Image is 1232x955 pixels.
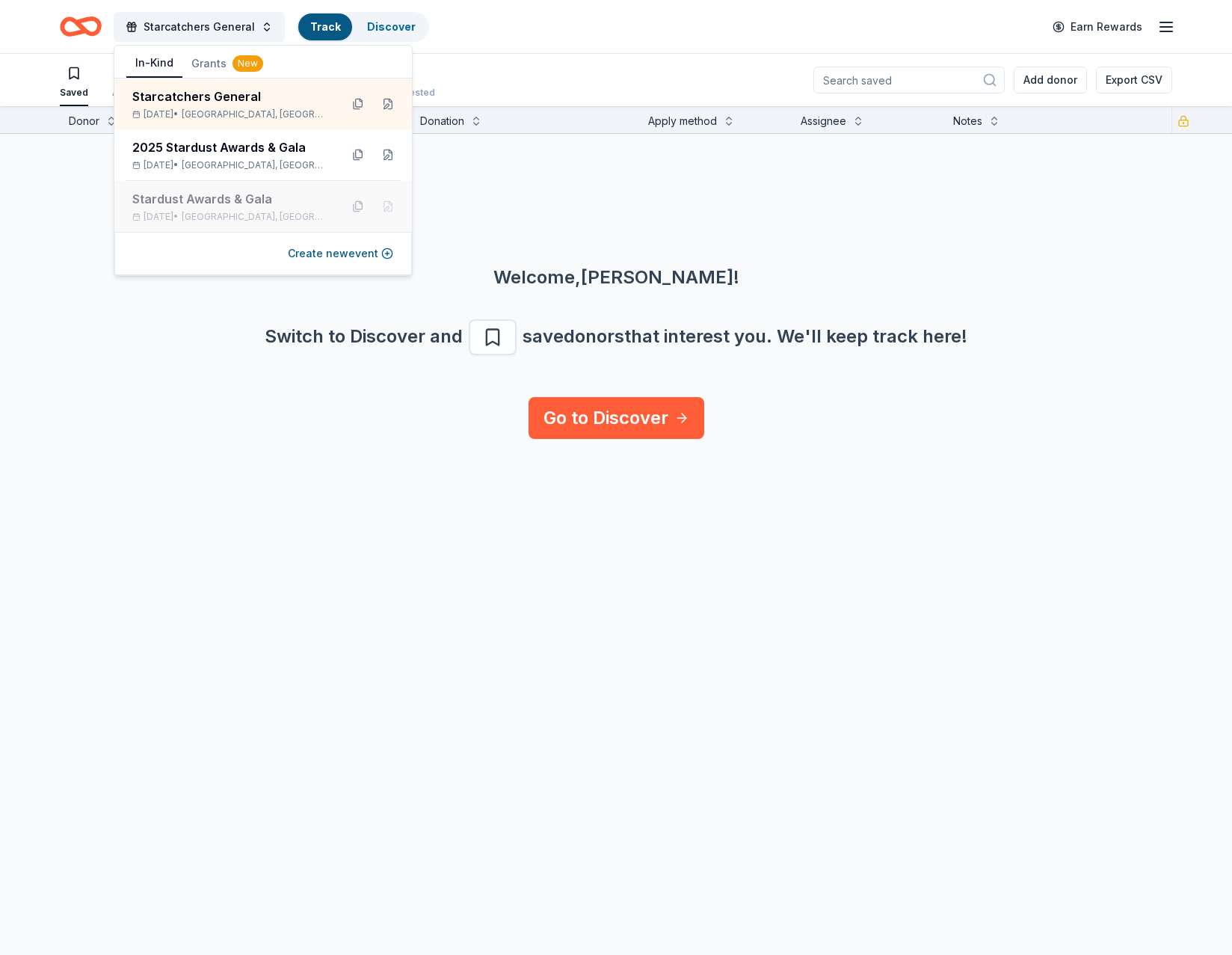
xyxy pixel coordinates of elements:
div: [DATE] • [132,159,328,171]
div: Saved [60,87,88,99]
span: [GEOGRAPHIC_DATA], [GEOGRAPHIC_DATA] [182,211,328,223]
div: Starcatchers General [132,87,328,105]
a: Track [310,20,340,33]
div: Applied [112,87,147,99]
button: Saved [60,60,88,106]
div: Donation [420,112,464,130]
a: Discover [367,20,416,33]
div: Switch to Discover and save donors that interest you. We ' ll keep track here! [36,319,1196,355]
button: Add donor [1014,67,1087,93]
button: Starcatchers General [114,12,285,42]
div: Apply method [648,112,717,130]
div: New [232,55,263,72]
button: In-Kind [126,49,182,78]
div: Notes [953,112,982,130]
button: Export CSV [1096,67,1172,93]
a: Go to Discover [529,397,704,439]
div: Donor [69,112,99,130]
div: [DATE] • [132,108,328,120]
input: Search saved [813,67,1005,93]
span: Starcatchers General [144,18,255,36]
div: Welcome, [PERSON_NAME] ! [36,265,1196,289]
span: [GEOGRAPHIC_DATA], [GEOGRAPHIC_DATA] [182,159,328,171]
button: TrackDiscover [297,12,429,42]
div: 2025 Stardust Awards & Gala [132,138,328,156]
div: Assignee [801,112,846,130]
button: Applied [112,60,147,106]
a: Earn Rewards [1044,13,1151,40]
span: [GEOGRAPHIC_DATA], [GEOGRAPHIC_DATA] [182,108,328,120]
button: Create newevent [288,245,393,262]
div: Stardust Awards & Gala [132,190,328,208]
div: [DATE] • [132,211,328,223]
button: Grants [182,50,272,77]
a: Home [60,9,102,44]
